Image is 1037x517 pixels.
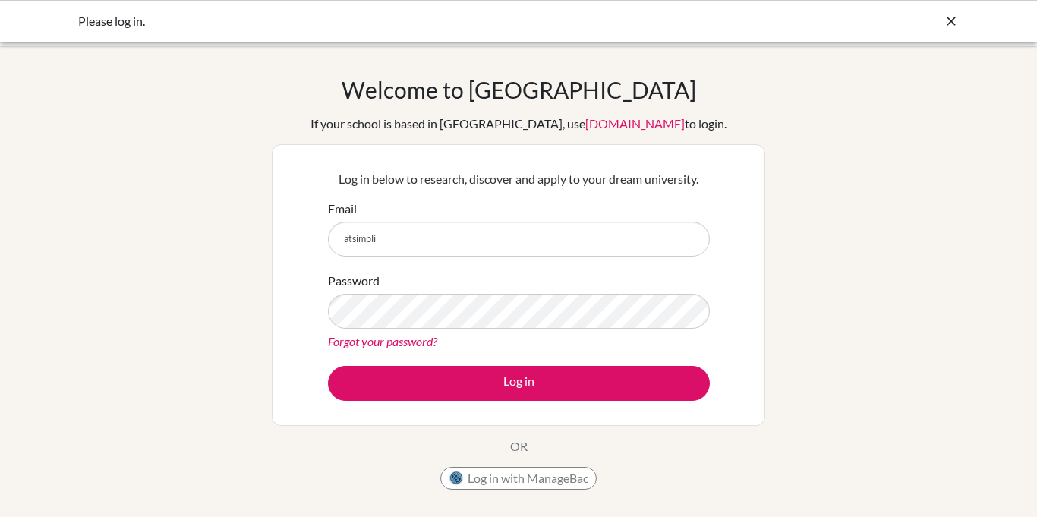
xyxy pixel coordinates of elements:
[310,115,727,133] div: If your school is based in [GEOGRAPHIC_DATA], use to login.
[510,437,528,456] p: OR
[328,334,437,348] a: Forgot your password?
[585,116,685,131] a: [DOMAIN_NAME]
[328,366,710,401] button: Log in
[78,12,731,30] div: Please log in.
[328,170,710,188] p: Log in below to research, discover and apply to your dream university.
[440,467,597,490] button: Log in with ManageBac
[328,272,380,290] label: Password
[328,200,357,218] label: Email
[342,76,696,103] h1: Welcome to [GEOGRAPHIC_DATA]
